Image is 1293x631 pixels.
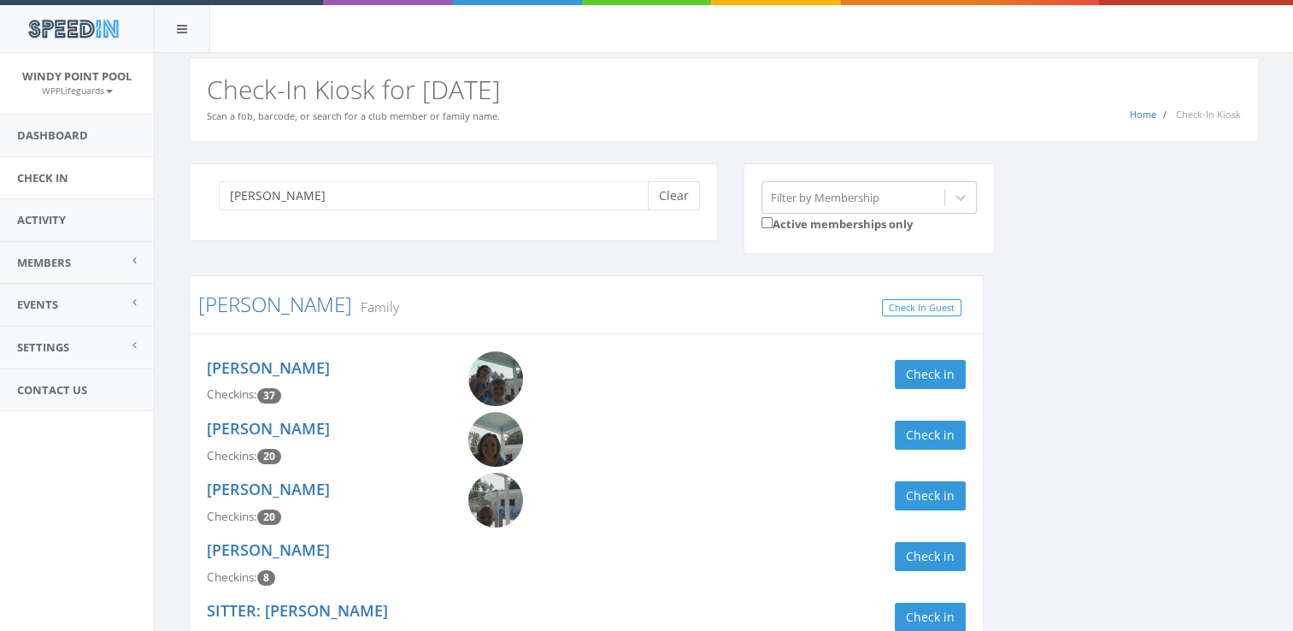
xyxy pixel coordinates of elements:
span: Members [17,255,71,270]
button: Check in [895,481,966,510]
span: Check-In Kiosk [1176,108,1241,121]
span: Checkins: [207,448,257,463]
h2: Check-In Kiosk for [DATE] [207,75,1241,103]
input: Search a name to check in [219,181,661,210]
span: Contact Us [17,382,87,398]
a: [PERSON_NAME] [207,357,330,378]
img: Laura_Holloway.png [468,412,523,467]
span: Checkin count [257,510,281,525]
div: Filter by Membership [771,189,879,205]
span: Checkin count [257,388,281,404]
span: Checkins: [207,509,257,524]
span: Checkins: [207,569,257,585]
small: WPPLifeguards [42,85,113,97]
small: Family [352,298,399,316]
button: Clear [648,181,700,210]
span: Checkin count [257,570,275,586]
a: [PERSON_NAME] [207,418,330,439]
input: Active memberships only [761,217,773,228]
a: Home [1130,108,1156,121]
img: Lucas_Holloway.png [468,351,523,406]
a: [PERSON_NAME] [207,540,330,560]
a: SITTER: [PERSON_NAME] [207,600,388,621]
button: Check in [895,360,966,389]
span: Settings [17,339,69,355]
a: WPPLifeguards [42,82,113,97]
span: Checkin count [257,449,281,464]
button: Check in [895,421,966,450]
span: Windy Point Pool [22,68,132,84]
button: Check in [895,542,966,571]
label: Active memberships only [761,214,913,233]
img: Graham_Holloway.png [468,473,523,528]
img: speedin_logo.png [20,13,126,44]
a: [PERSON_NAME] [207,479,330,499]
a: [PERSON_NAME] [198,290,352,318]
small: Scan a fob, barcode, or search for a club member or family name. [207,109,500,122]
span: Events [17,297,58,312]
span: Checkins: [207,386,257,402]
a: Check In Guest [882,299,961,317]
